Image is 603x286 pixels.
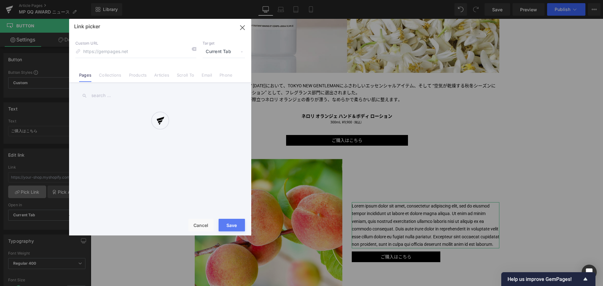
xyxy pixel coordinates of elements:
span: ご購入はこちら [290,235,321,240]
button: Show survey - Help us improve GemPages! [508,275,589,283]
p: Lorem ipsum dolor sit amet, consectetur adipiscing elit, sed do eiusmod tempor incididunt ut labo... [261,183,409,229]
p: 300mL ¥9,900 [104,101,409,107]
p: 無垢なオレンジブロッサムが際立つネロリ オランジェの香りが漂う、なめらかで柔らかい肌に整えます。 [104,77,409,84]
p: 『GQ JAPAN』BEST BEAUTY [DATE]において、TOKYO NEW GENTLEMANにふさわしいエッセンシャルアイテム、そして “空気が乾燥する [104,63,409,78]
a: ご購入はこちら [195,116,317,127]
div: Open Intercom Messenger [582,265,597,280]
span: ご購入はこちら [241,119,272,124]
span: Help us improve GemPages! [508,276,582,282]
b: ネロリ オランジェ ハンド＆ボディ ローション [211,95,301,100]
span: （税込） [261,102,273,105]
a: ご購入はこちら [261,233,350,244]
